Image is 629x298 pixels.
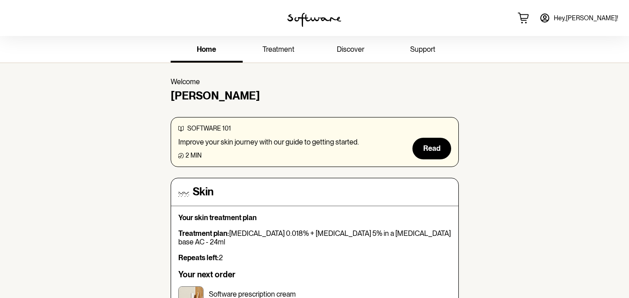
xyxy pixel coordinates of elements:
a: treatment [243,38,315,63]
p: 2 [178,253,451,262]
span: Read [423,144,440,153]
a: support [387,38,459,63]
img: software logo [287,13,341,27]
span: support [410,45,435,54]
a: Hey,[PERSON_NAME]! [534,7,624,29]
span: home [197,45,216,54]
button: Read [412,138,451,159]
p: Improve your skin journey with our guide to getting started. [178,138,359,146]
strong: Repeats left: [178,253,219,262]
h4: Skin [193,185,213,199]
span: software 101 [187,125,231,132]
p: Welcome [171,77,459,86]
h4: [PERSON_NAME] [171,90,459,103]
span: discover [337,45,364,54]
span: 2 min [186,152,202,159]
p: Your skin treatment plan [178,213,451,222]
h6: Your next order [178,270,451,280]
span: treatment [262,45,294,54]
a: home [171,38,243,63]
span: Hey, [PERSON_NAME] ! [554,14,618,22]
p: [MEDICAL_DATA] 0.018% + [MEDICAL_DATA] 5% in a [MEDICAL_DATA] base AC - 24ml [178,229,451,246]
a: discover [315,38,387,63]
strong: Treatment plan: [178,229,229,238]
